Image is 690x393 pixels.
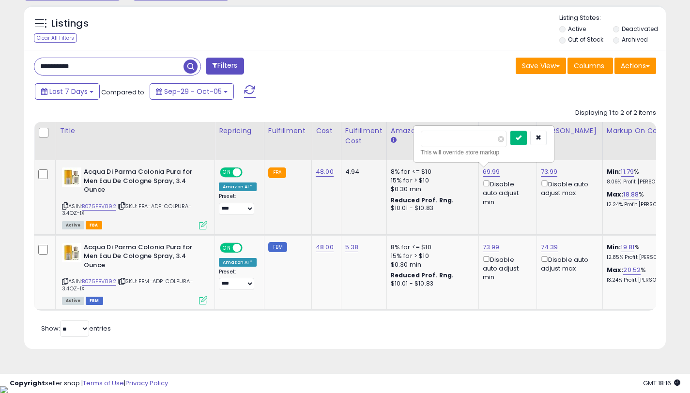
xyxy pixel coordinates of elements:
button: Save View [516,58,566,74]
div: $0.30 min [391,185,471,194]
span: Compared to: [101,88,146,97]
p: 12.85% Profit [PERSON_NAME] [607,254,687,261]
div: % [607,190,687,208]
strong: Copyright [10,378,45,388]
button: Last 7 Days [35,83,100,100]
label: Deactivated [622,25,658,33]
span: ON [221,243,233,252]
div: % [607,167,687,185]
div: Preset: [219,193,257,215]
div: seller snap | | [10,379,168,388]
div: This will override store markup [421,148,547,157]
div: Clear All Filters [34,33,77,43]
b: Reduced Prof. Rng. [391,271,454,279]
b: Min: [607,167,621,176]
div: Amazon AI * [219,258,257,267]
b: Min: [607,242,621,252]
a: 48.00 [316,242,334,252]
small: FBA [268,167,286,178]
div: 8% for <= $10 [391,167,471,176]
div: % [607,243,687,261]
div: Fulfillment [268,126,307,136]
a: 74.39 [541,242,558,252]
b: Acqua Di Parma Colonia Pura for Men Eau De Cologne Spray, 3.4 Ounce [84,243,201,272]
a: B075FBV892 [82,202,116,211]
label: Active [568,25,586,33]
a: 19.81 [621,242,634,252]
span: FBA [86,221,102,229]
img: 41MmkOe9gFL._SL40_.jpg [62,167,81,187]
p: 13.24% Profit [PERSON_NAME] [607,277,687,284]
div: ASIN: [62,167,207,228]
div: Displaying 1 to 2 of 2 items [575,108,656,118]
a: 18.88 [623,190,639,199]
span: Sep-29 - Oct-05 [164,87,222,96]
span: | SKU: FBM-ADP-COLPURA-3.4OZ-1X [62,277,193,292]
button: Columns [567,58,613,74]
a: B075FBV892 [82,277,116,286]
a: Terms of Use [83,378,124,388]
a: 11.79 [621,167,634,177]
div: Amazon AI * [219,182,257,191]
div: Cost [316,126,337,136]
span: OFF [241,243,257,252]
img: 41MmkOe9gFL._SL40_.jpg [62,243,81,262]
span: All listings currently available for purchase on Amazon [62,221,84,229]
a: 73.99 [483,242,500,252]
div: Disable auto adjust max [541,254,595,273]
span: Last 7 Days [49,87,88,96]
button: Sep-29 - Oct-05 [150,83,234,100]
div: $10.01 - $10.83 [391,280,471,288]
div: Fulfillment Cost [345,126,383,146]
div: Title [60,126,211,136]
p: Listing States: [559,14,666,23]
a: 20.52 [623,265,641,275]
button: Filters [206,58,244,75]
p: 8.09% Profit [PERSON_NAME] [607,179,687,185]
div: Disable auto adjust min [483,254,529,282]
p: 12.24% Profit [PERSON_NAME] [607,201,687,208]
span: Show: entries [41,324,111,333]
div: Repricing [219,126,260,136]
button: Actions [614,58,656,74]
label: Out of Stock [568,35,603,44]
b: Reduced Prof. Rng. [391,196,454,204]
span: Columns [574,61,604,71]
b: Max: [607,190,624,199]
small: FBM [268,242,287,252]
a: 5.38 [345,242,359,252]
span: | SKU: FBA-ADP-COLPURA-3.4OZ-1X [62,202,192,217]
span: OFF [241,168,257,177]
div: 8% for <= $10 [391,243,471,252]
a: 48.00 [316,167,334,177]
div: Disable auto adjust min [483,179,529,207]
div: 15% for > $10 [391,252,471,260]
div: 4.94 [345,167,379,176]
div: $10.01 - $10.83 [391,204,471,212]
b: Max: [607,265,624,274]
div: Disable auto adjust max [541,179,595,197]
div: [PERSON_NAME] [541,126,598,136]
a: 69.99 [483,167,500,177]
span: ON [221,168,233,177]
h5: Listings [51,17,89,30]
a: Privacy Policy [125,378,168,388]
small: Amazon Fees. [391,136,397,145]
a: 73.99 [541,167,558,177]
span: All listings currently available for purchase on Amazon [62,297,84,305]
span: FBM [86,297,103,305]
div: % [607,266,687,284]
div: Amazon Fees [391,126,475,136]
span: 2025-10-13 18:16 GMT [643,378,680,388]
div: 15% for > $10 [391,176,471,185]
b: Acqua Di Parma Colonia Pura for Men Eau De Cologne Spray, 3.4 Ounce [84,167,201,197]
div: Preset: [219,269,257,290]
div: ASIN: [62,243,207,304]
div: $0.30 min [391,260,471,269]
label: Archived [622,35,648,44]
